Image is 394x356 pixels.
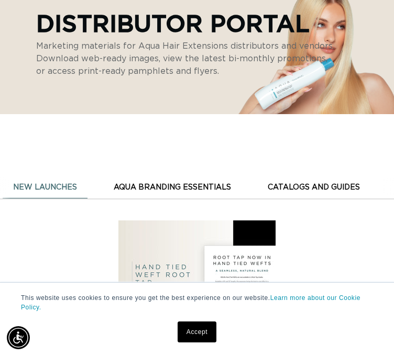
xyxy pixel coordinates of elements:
a: Accept [178,321,216,342]
button: CATALOGS AND GUIDES [257,177,370,198]
p: This website uses cookies to ensure you get the best experience on our website. [21,293,373,312]
iframe: Chat Widget [342,306,394,356]
div: Accessibility Menu [7,326,30,349]
button: New Launches [3,177,87,198]
p: Distributor Portal [36,12,335,35]
button: AQUA BRANDING ESSENTIALS [103,177,242,198]
p: Marketing materials for Aqua Hair Extensions distributors and vendors. Download web-ready images,... [36,40,335,77]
